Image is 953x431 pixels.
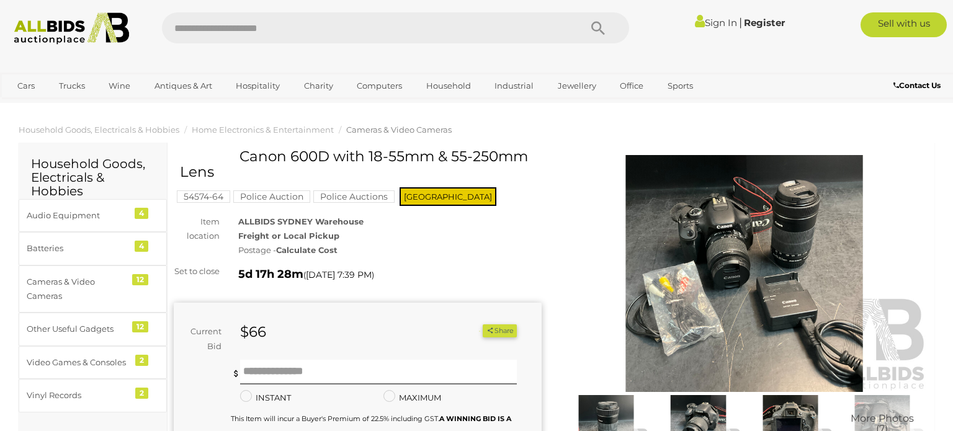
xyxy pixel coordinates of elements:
h1: Canon 600D with 18-55mm & 55-250mm Lens [180,149,539,180]
span: | [739,16,742,29]
a: Cameras & Video Cameras 12 [19,265,167,313]
a: Household [418,76,479,96]
a: Audio Equipment 4 [19,199,167,232]
div: 12 [132,321,148,332]
div: 2 [135,388,148,399]
b: Contact Us [893,81,941,90]
a: Cars [9,76,43,96]
div: Audio Equipment [27,208,129,223]
img: Allbids.com.au [7,12,136,45]
a: Police Auctions [313,192,395,202]
label: INSTANT [240,391,291,405]
a: Antiques & Art [146,76,220,96]
div: Current Bid [174,324,231,353]
div: 4 [135,208,148,219]
strong: Freight or Local Pickup [238,231,339,241]
div: Video Games & Consoles [27,355,129,370]
div: Item location [164,215,229,244]
div: Cameras & Video Cameras [27,275,129,304]
a: Industrial [486,76,542,96]
a: Vinyl Records 2 [19,379,167,412]
a: Trucks [51,76,93,96]
a: [GEOGRAPHIC_DATA] [9,97,114,117]
div: Set to close [164,264,229,278]
a: Other Useful Gadgets 12 [19,313,167,345]
mark: Police Auction [233,190,310,203]
img: Canon 600D with 18-55mm & 55-250mm Lens [560,155,928,392]
div: 2 [135,355,148,366]
span: [GEOGRAPHIC_DATA] [400,187,496,206]
div: 4 [135,241,148,252]
mark: 54574-64 [177,190,230,203]
button: Share [483,324,517,337]
a: Sell with us [861,12,947,37]
div: Postage - [238,243,542,257]
div: Vinyl Records [27,388,129,402]
div: Other Useful Gadgets [27,322,129,336]
div: Batteries [27,241,129,255]
strong: Calculate Cost [276,245,338,255]
h2: Household Goods, Electricals & Hobbies [31,157,154,198]
a: Batteries 4 [19,232,167,265]
span: [DATE] 7:39 PM [306,269,372,280]
a: Computers [349,76,410,96]
a: Sign In [695,17,737,29]
a: Jewellery [550,76,604,96]
a: 54574-64 [177,192,230,202]
strong: $66 [240,323,266,340]
div: 12 [132,274,148,285]
a: Home Electronics & Entertainment [192,125,334,135]
label: MAXIMUM [383,391,441,405]
a: Wine [101,76,138,96]
span: ( ) [303,270,374,280]
strong: ALLBIDS SYDNEY Warehouse [238,216,364,226]
a: Video Games & Consoles 2 [19,346,167,379]
a: Register [744,17,785,29]
a: Hospitality [228,76,288,96]
li: Watch this item [468,325,481,337]
a: Cameras & Video Cameras [346,125,452,135]
a: Household Goods, Electricals & Hobbies [19,125,179,135]
mark: Police Auctions [313,190,395,203]
a: Police Auction [233,192,310,202]
a: Office [612,76,651,96]
a: Sports [660,76,701,96]
button: Search [567,12,629,43]
a: Charity [296,76,341,96]
a: Contact Us [893,79,944,92]
strong: 5d 17h 28m [238,267,303,281]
